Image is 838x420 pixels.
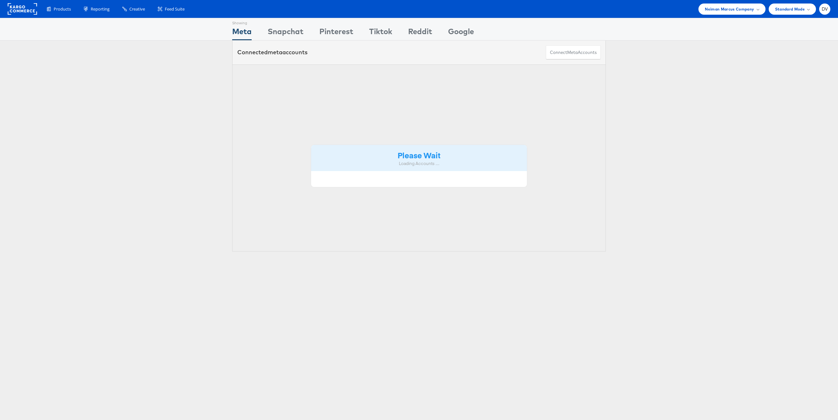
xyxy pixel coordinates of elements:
[448,26,474,40] div: Google
[91,6,110,12] span: Reporting
[316,161,522,167] div: Loading Accounts ....
[398,150,440,160] strong: Please Wait
[369,26,392,40] div: Tiktok
[54,6,71,12] span: Products
[546,45,601,60] button: ConnectmetaAccounts
[232,26,252,40] div: Meta
[268,49,282,56] span: meta
[165,6,185,12] span: Feed Suite
[775,6,805,12] span: Standard Mode
[319,26,353,40] div: Pinterest
[567,49,578,56] span: meta
[268,26,303,40] div: Snapchat
[822,7,828,11] span: DV
[237,48,308,56] div: Connected accounts
[232,18,252,26] div: Showing
[129,6,145,12] span: Creative
[705,6,754,12] span: Neiman Marcus Company
[408,26,432,40] div: Reddit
